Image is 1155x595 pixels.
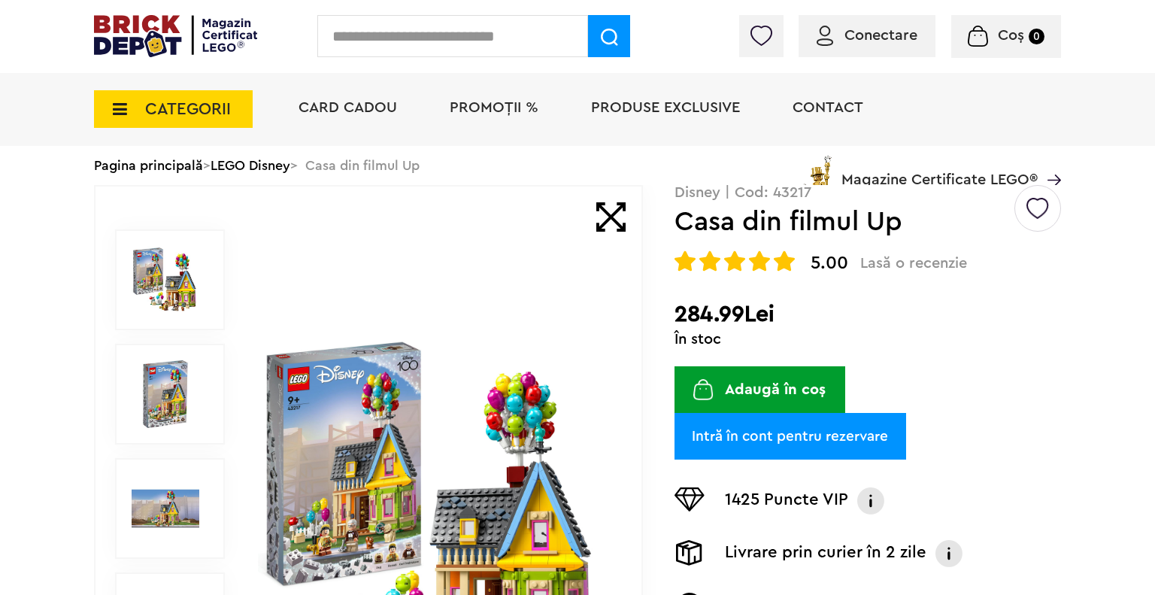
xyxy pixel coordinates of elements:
[860,254,967,272] span: Lasă o recenzie
[1029,29,1044,44] small: 0
[675,540,705,566] img: Livrare
[793,100,863,115] a: Contact
[817,28,917,43] a: Conectare
[725,540,926,567] p: Livrare prin curier în 2 zile
[841,153,1038,187] span: Magazine Certificate LEGO®
[844,28,917,43] span: Conectare
[725,487,848,515] p: 1425 Puncte VIP
[145,101,231,117] span: CATEGORII
[856,487,886,515] img: Info VIP
[675,332,1061,347] div: În stoc
[774,250,795,272] img: Evaluare cu stele
[132,475,199,542] img: Casa din filmul Up LEGO 43217
[675,208,1012,235] h1: Casa din filmul Up
[811,254,848,272] span: 5.00
[1038,153,1061,168] a: Magazine Certificate LEGO®
[699,250,720,272] img: Evaluare cu stele
[132,360,199,428] img: Casa din filmul Up
[675,185,1061,200] p: Disney | Cod: 43217
[675,250,696,272] img: Evaluare cu stele
[675,366,845,413] button: Adaugă în coș
[724,250,745,272] img: Evaluare cu stele
[675,413,906,460] a: Intră în cont pentru rezervare
[591,100,740,115] a: Produse exclusive
[934,540,964,567] img: Info livrare prin curier
[998,28,1024,43] span: Coș
[450,100,538,115] a: PROMOȚII %
[749,250,770,272] img: Evaluare cu stele
[675,301,1061,328] h2: 284.99Lei
[299,100,397,115] a: Card Cadou
[132,246,199,314] img: Casa din filmul Up
[675,487,705,512] img: Puncte VIP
